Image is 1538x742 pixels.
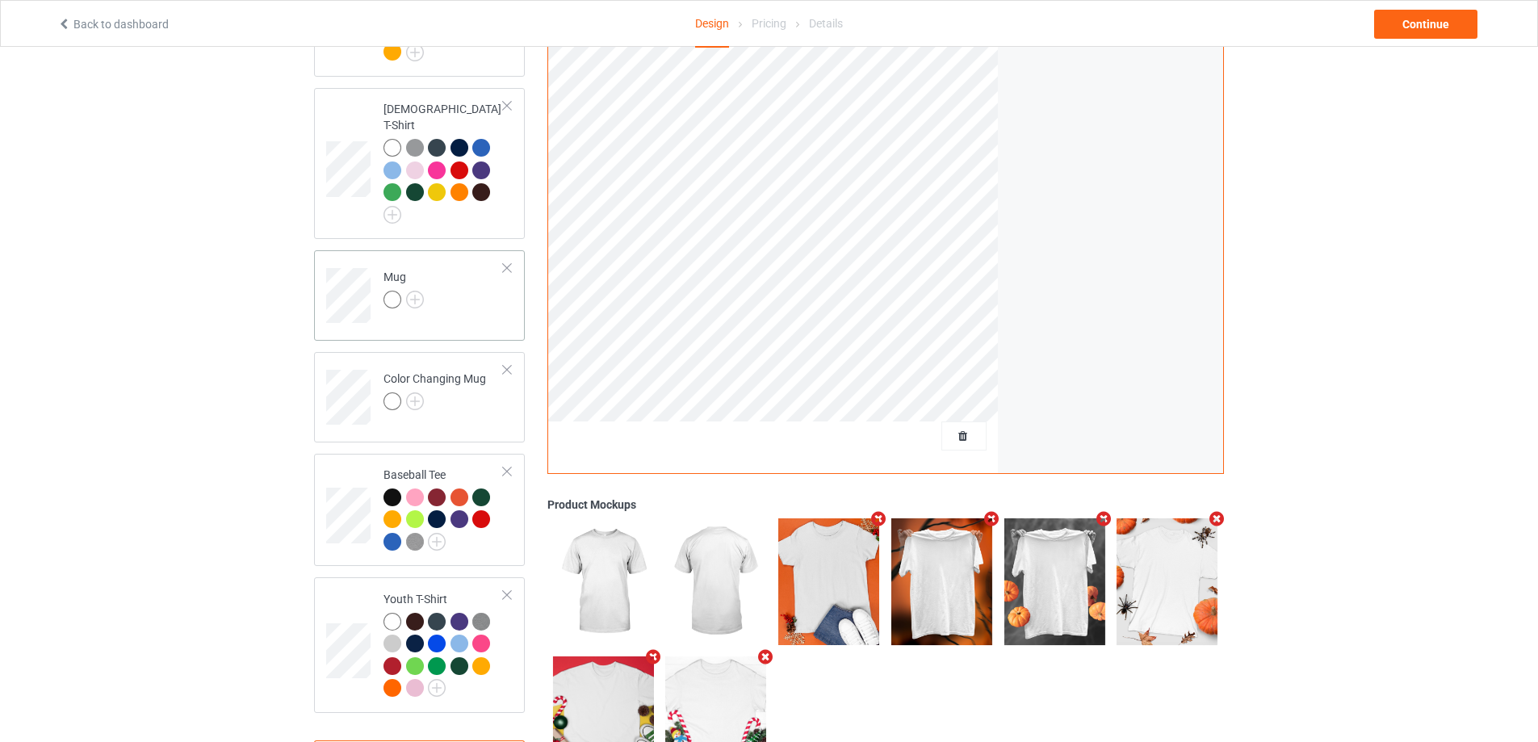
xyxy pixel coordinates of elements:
div: Youth T-Shirt [314,577,525,712]
div: Color Changing Mug [383,371,486,409]
div: Pricing [752,1,786,46]
img: svg+xml;base64,PD94bWwgdmVyc2lvbj0iMS4wIiBlbmNvZGluZz0iVVRGLTgiPz4KPHN2ZyB3aWR0aD0iMjJweCIgaGVpZ2... [383,206,401,224]
i: Remove mockup [869,510,889,527]
img: svg+xml;base64,PD94bWwgdmVyc2lvbj0iMS4wIiBlbmNvZGluZz0iVVRGLTgiPz4KPHN2ZyB3aWR0aD0iMjJweCIgaGVpZ2... [406,291,424,308]
i: Remove mockup [1207,510,1227,527]
div: Product Mockups [547,497,1224,513]
img: svg+xml;base64,PD94bWwgdmVyc2lvbj0iMS4wIiBlbmNvZGluZz0iVVRGLTgiPz4KPHN2ZyB3aWR0aD0iMjJweCIgaGVpZ2... [406,44,424,61]
i: Remove mockup [1094,510,1114,527]
i: Remove mockup [756,648,776,664]
div: Color Changing Mug [314,352,525,442]
i: Remove mockup [643,648,663,664]
div: Mug [383,269,424,308]
img: svg+xml;base64,PD94bWwgdmVyc2lvbj0iMS4wIiBlbmNvZGluZz0iVVRGLTgiPz4KPHN2ZyB3aWR0aD0iMjJweCIgaGVpZ2... [406,392,424,410]
div: Baseball Tee [383,467,504,550]
img: regular.jpg [778,518,879,644]
img: regular.jpg [665,518,766,644]
div: Baseball Tee [314,454,525,567]
div: Mug [314,250,525,341]
img: heather_texture.png [406,533,424,551]
div: [DEMOGRAPHIC_DATA] T-Shirt [383,101,504,218]
img: regular.jpg [891,518,992,644]
div: [DEMOGRAPHIC_DATA] T-Shirt [314,88,525,239]
i: Remove mockup [981,510,1001,527]
a: Back to dashboard [57,18,169,31]
div: Design [695,1,729,48]
img: svg+xml;base64,PD94bWwgdmVyc2lvbj0iMS4wIiBlbmNvZGluZz0iVVRGLTgiPz4KPHN2ZyB3aWR0aD0iMjJweCIgaGVpZ2... [428,679,446,697]
div: Youth T-Shirt [383,591,504,696]
img: regular.jpg [553,518,654,644]
div: Details [809,1,843,46]
img: regular.jpg [1004,518,1105,644]
div: Continue [1374,10,1477,39]
img: heather_texture.png [472,613,490,631]
img: svg+xml;base64,PD94bWwgdmVyc2lvbj0iMS4wIiBlbmNvZGluZz0iVVRGLTgiPz4KPHN2ZyB3aWR0aD0iMjJweCIgaGVpZ2... [428,533,446,551]
img: regular.jpg [1117,518,1217,644]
